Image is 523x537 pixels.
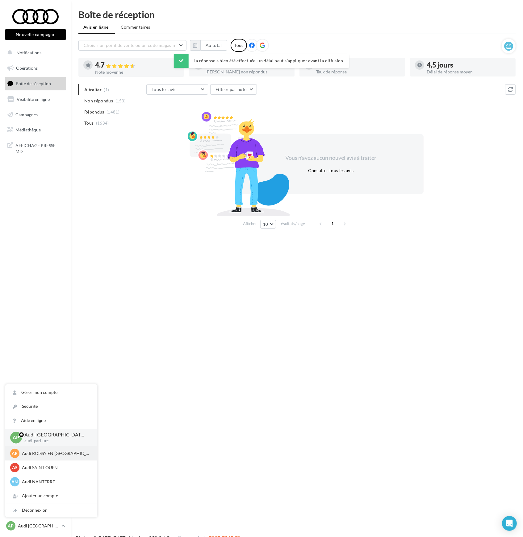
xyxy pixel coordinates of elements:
[22,465,90,471] p: Audi SAINT OUEN
[84,109,104,115] span: Répondus
[278,154,384,162] div: Vous n'avez aucun nouvel avis à traiter
[16,81,51,86] span: Boîte de réception
[4,93,67,106] a: Visibilité en ligne
[5,503,97,517] div: Déconnexion
[260,220,276,229] button: 10
[22,450,90,456] p: Audi ROISSY EN [GEOGRAPHIC_DATA]
[5,489,97,503] div: Ajouter un compte
[316,62,400,68] div: 91 %
[12,465,18,471] span: AS
[427,62,511,68] div: 4,5 jours
[263,222,268,227] span: 10
[84,43,175,48] span: Choisir un point de vente ou un code magasin
[502,516,517,531] div: Open Intercom Messenger
[5,29,66,40] button: Nouvelle campagne
[15,141,64,155] span: AFFICHAGE PRESSE MD
[78,10,516,19] div: Boîte de réception
[5,386,97,399] a: Gérer mon compte
[22,479,90,485] p: Audi NANTERRE
[427,70,511,74] div: Délai de réponse moyen
[95,70,179,74] div: Note moyenne
[328,219,338,229] span: 1
[16,65,38,71] span: Opérations
[4,77,67,90] a: Boîte de réception
[16,50,41,55] span: Notifications
[24,438,87,444] p: audi-pari-urc
[5,520,66,532] a: AP Audi [GEOGRAPHIC_DATA] 17
[146,84,208,95] button: Tous les avis
[12,450,18,456] span: AR
[152,87,177,92] span: Tous les avis
[200,40,227,51] button: Au total
[15,127,41,132] span: Médiathèque
[84,120,94,126] span: Tous
[8,523,14,529] span: AP
[17,97,50,102] span: Visibilité en ligne
[12,479,18,485] span: AN
[306,167,356,174] button: Consulter tous les avis
[24,431,87,438] p: Audi [GEOGRAPHIC_DATA] 17
[243,221,257,227] span: Afficher
[18,523,59,529] p: Audi [GEOGRAPHIC_DATA] 17
[4,108,67,121] a: Campagnes
[190,40,227,51] button: Au total
[4,62,67,75] a: Opérations
[5,399,97,413] a: Sécurité
[95,62,179,69] div: 4.7
[15,112,38,117] span: Campagnes
[4,123,67,136] a: Médiathèque
[78,40,186,51] button: Choisir un point de vente ou un code magasin
[107,109,119,114] span: (1481)
[316,70,400,74] div: Taux de réponse
[231,39,247,52] div: Tous
[115,98,126,103] span: (153)
[4,46,65,59] button: Notifications
[210,84,257,95] button: Filtrer par note
[96,121,109,126] span: (1634)
[121,24,150,30] span: Commentaires
[84,98,113,104] span: Non répondus
[279,221,305,227] span: résultats/page
[174,54,349,68] div: La réponse a bien été effectuée, un délai peut s’appliquer avant la diffusion.
[4,139,67,157] a: AFFICHAGE PRESSE MD
[5,414,97,428] a: Aide en ligne
[13,434,19,441] span: AP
